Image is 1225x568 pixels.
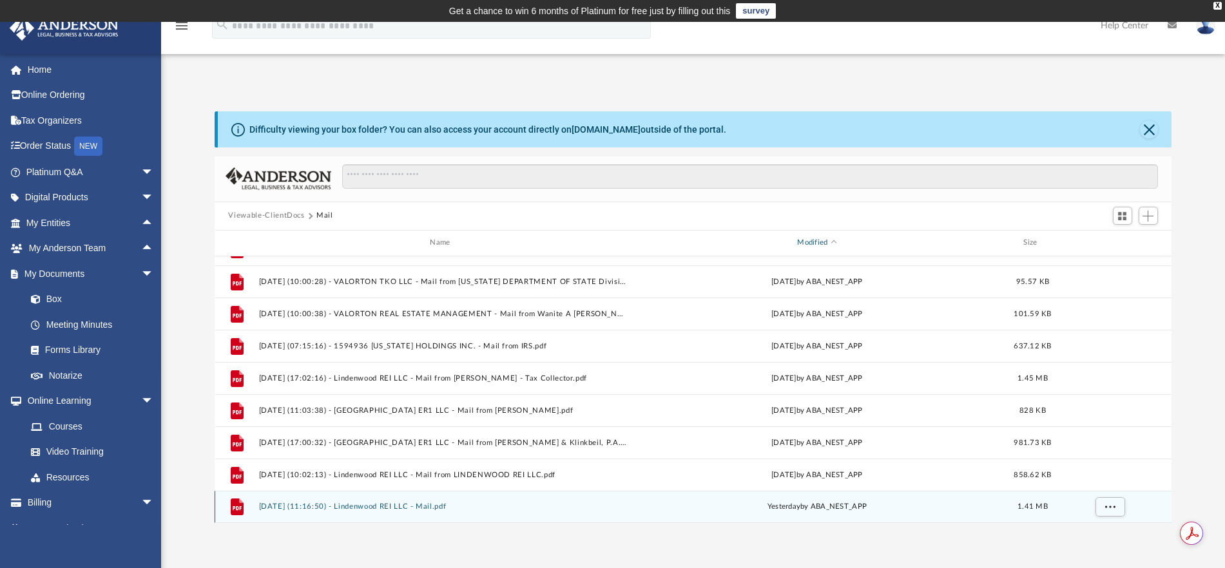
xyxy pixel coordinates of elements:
span: 637.12 KB [1014,342,1051,349]
div: [DATE] by ABA_NEST_APP [633,308,1001,319]
div: id [220,237,252,249]
a: My Documentsarrow_drop_down [9,261,167,287]
div: [DATE] by ABA_NEST_APP [633,437,1001,448]
div: grid [215,256,1172,523]
a: [DOMAIN_NAME] [572,124,641,135]
span: arrow_drop_down [141,261,167,287]
span: 1.45 MB [1018,374,1048,381]
button: Viewable-ClientDocs [228,210,304,222]
a: Courses [18,413,167,439]
a: Tax Organizers [9,108,173,133]
span: yesterday [767,503,800,510]
span: 981.73 KB [1014,439,1051,446]
i: menu [174,18,189,33]
button: Switch to Grid View [1113,207,1132,225]
div: NEW [74,137,102,156]
a: Resources [18,464,167,490]
span: arrow_drop_down [141,388,167,415]
div: Modified [632,237,1001,249]
button: More options [1095,497,1124,516]
button: [DATE] (11:03:38) - [GEOGRAPHIC_DATA] ER1 LLC - Mail from [PERSON_NAME].pdf [258,406,627,414]
button: Close [1140,120,1158,138]
a: Online Ordering [9,82,173,108]
span: 828 KB [1019,406,1046,413]
div: [DATE] by ABA_NEST_APP [633,404,1001,416]
a: My Entitiesarrow_drop_up [9,210,173,236]
button: [DATE] (17:02:16) - Lindenwood REI LLC - Mail from [PERSON_NAME] - Tax Collector.pdf [258,374,627,382]
div: [DATE] by ABA_NEST_APP [633,469,1001,480]
a: Platinum Q&Aarrow_drop_down [9,159,173,185]
img: User Pic [1196,16,1215,35]
img: Anderson Advisors Platinum Portal [6,15,122,41]
span: 95.57 KB [1016,278,1048,285]
button: Add [1139,207,1158,225]
a: Forms Library [18,337,160,363]
div: Size [1007,237,1058,249]
button: [DATE] (10:00:38) - VALORTON REAL ESTATE MANAGEMENT - Mail from Wanite A [PERSON_NAME] Regulatory... [258,309,627,317]
div: [DATE] by ABA_NEST_APP [633,340,1001,352]
div: close [1213,2,1222,10]
a: survey [736,3,776,19]
span: 858.62 KB [1014,471,1051,478]
div: id [1064,237,1154,249]
span: arrow_drop_down [141,490,167,516]
button: [DATE] (17:00:32) - [GEOGRAPHIC_DATA] ER1 LLC - Mail from [PERSON_NAME] & Klinkbeil, P.A..pdf [258,438,627,446]
a: Order StatusNEW [9,133,173,160]
span: 101.59 KB [1014,310,1051,317]
a: Box [18,287,160,312]
button: [DATE] (11:16:50) - Lindenwood REI LLC - Mail.pdf [258,502,627,511]
div: [DATE] by ABA_NEST_APP [633,276,1001,287]
button: [DATE] (10:02:13) - Lindenwood REI LLC - Mail from LINDENWOOD REI LLC.pdf [258,470,627,478]
span: arrow_drop_down [141,185,167,211]
span: arrow_drop_up [141,236,167,262]
span: arrow_drop_down [141,159,167,185]
a: Events Calendar [9,515,173,541]
a: Video Training [18,439,160,465]
button: [DATE] (07:15:16) - 1594936 [US_STATE] HOLDINGS INC. - Mail from IRS.pdf [258,341,627,350]
i: search [215,17,229,32]
button: [DATE] (10:00:28) - VALORTON TKO LLC - Mail from [US_STATE] DEPARTMENT OF STATE Division of Corpo... [258,277,627,285]
input: Search files and folders [342,164,1157,189]
a: Billingarrow_drop_down [9,490,173,516]
a: menu [174,24,189,33]
a: My Anderson Teamarrow_drop_up [9,236,167,261]
a: Notarize [18,363,167,388]
a: Digital Productsarrow_drop_down [9,185,173,211]
button: Mail [316,210,333,222]
div: Name [258,237,626,249]
div: Get a chance to win 6 months of Platinum for free just by filling out this [449,3,731,19]
a: Online Learningarrow_drop_down [9,388,167,414]
a: Meeting Minutes [18,312,167,337]
span: 1.41 MB [1018,503,1048,510]
span: arrow_drop_up [141,210,167,236]
div: [DATE] by ABA_NEST_APP [633,372,1001,384]
div: by ABA_NEST_APP [633,501,1001,513]
a: Home [9,57,173,82]
div: Difficulty viewing your box folder? You can also access your account directly on outside of the p... [249,123,726,137]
